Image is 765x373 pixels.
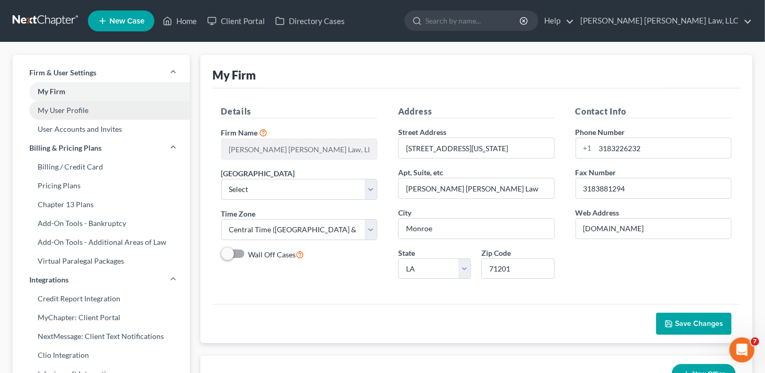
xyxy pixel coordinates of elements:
[13,157,190,176] a: Billing / Credit Card
[425,11,521,30] input: Search by name...
[398,167,443,178] label: Apt, Suite, etc
[221,208,256,219] label: Time Zone
[539,12,574,30] a: Help
[576,207,620,218] label: Web Address
[13,233,190,252] a: Add-On Tools - Additional Areas of Law
[222,139,377,159] input: Enter name...
[398,105,555,118] h5: Address
[270,12,350,30] a: Directory Cases
[576,105,732,118] h5: Contact Info
[481,247,511,258] label: Zip Code
[249,250,296,259] span: Wall Off Cases
[13,82,190,101] a: My Firm
[109,17,144,25] span: New Case
[399,138,554,158] input: Enter address...
[675,319,723,328] span: Save Changes
[157,12,202,30] a: Home
[13,252,190,270] a: Virtual Paralegal Packages
[399,219,554,239] input: Enter city...
[221,105,378,118] h5: Details
[221,168,295,179] label: [GEOGRAPHIC_DATA]
[13,195,190,214] a: Chapter 13 Plans
[13,63,190,82] a: Firm & User Settings
[398,207,411,218] label: City
[29,143,102,153] span: Billing & Pricing Plans
[595,138,732,158] input: Enter phone...
[576,127,625,138] label: Phone Number
[729,337,755,363] iframe: Intercom live chat
[29,275,69,285] span: Integrations
[576,138,595,158] div: +1
[13,327,190,346] a: NextMessage: Client Text Notifications
[13,270,190,289] a: Integrations
[13,139,190,157] a: Billing & Pricing Plans
[13,176,190,195] a: Pricing Plans
[576,219,732,239] input: Enter web address....
[751,337,759,346] span: 7
[202,12,270,30] a: Client Portal
[399,178,554,198] input: (optional)
[576,167,616,178] label: Fax Number
[13,120,190,139] a: User Accounts and Invites
[398,247,415,258] label: State
[576,178,732,198] input: Enter fax...
[13,214,190,233] a: Add-On Tools - Bankruptcy
[575,12,752,30] a: [PERSON_NAME] [PERSON_NAME] Law, LLC
[13,101,190,120] a: My User Profile
[29,67,96,78] span: Firm & User Settings
[13,346,190,365] a: Clio Integration
[221,128,258,137] span: Firm Name
[213,67,256,83] div: My Firm
[13,308,190,327] a: MyChapter: Client Portal
[481,258,554,279] input: XXXXX
[13,289,190,308] a: Credit Report Integration
[656,313,732,335] button: Save Changes
[398,127,446,138] label: Street Address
